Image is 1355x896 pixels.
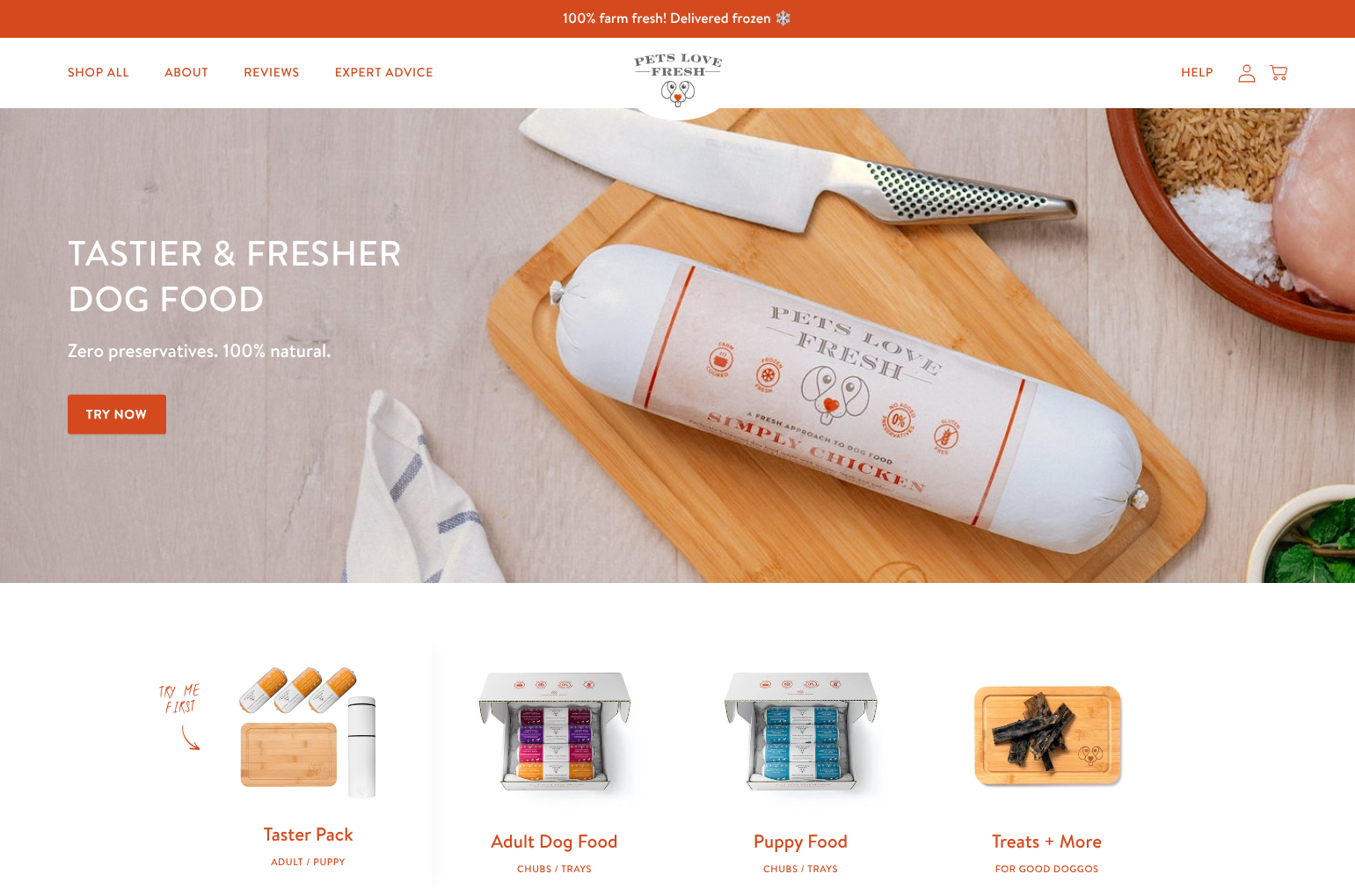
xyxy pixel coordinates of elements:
a: Adult Dog Food [491,828,617,854]
div: Chubs / Trays [706,863,896,875]
a: Puppy Food [754,828,848,854]
a: Try Now [68,395,166,434]
a: Reviews [229,55,313,91]
a: Help [1167,55,1228,91]
p: Zero preservatives. 100% natural. [68,335,881,367]
img: Pets Love Fresh [634,54,722,107]
div: Chubs / Trays [460,863,650,875]
div: For good doggos [952,863,1142,875]
a: Treats + More [992,828,1102,854]
a: Taster Pack [263,821,353,847]
a: Shop All [54,55,143,91]
a: Expert Advice [321,55,448,91]
h1: Tastier & fresher dog food [68,229,881,321]
a: About [150,55,222,91]
div: Adult / Puppy [214,856,404,868]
